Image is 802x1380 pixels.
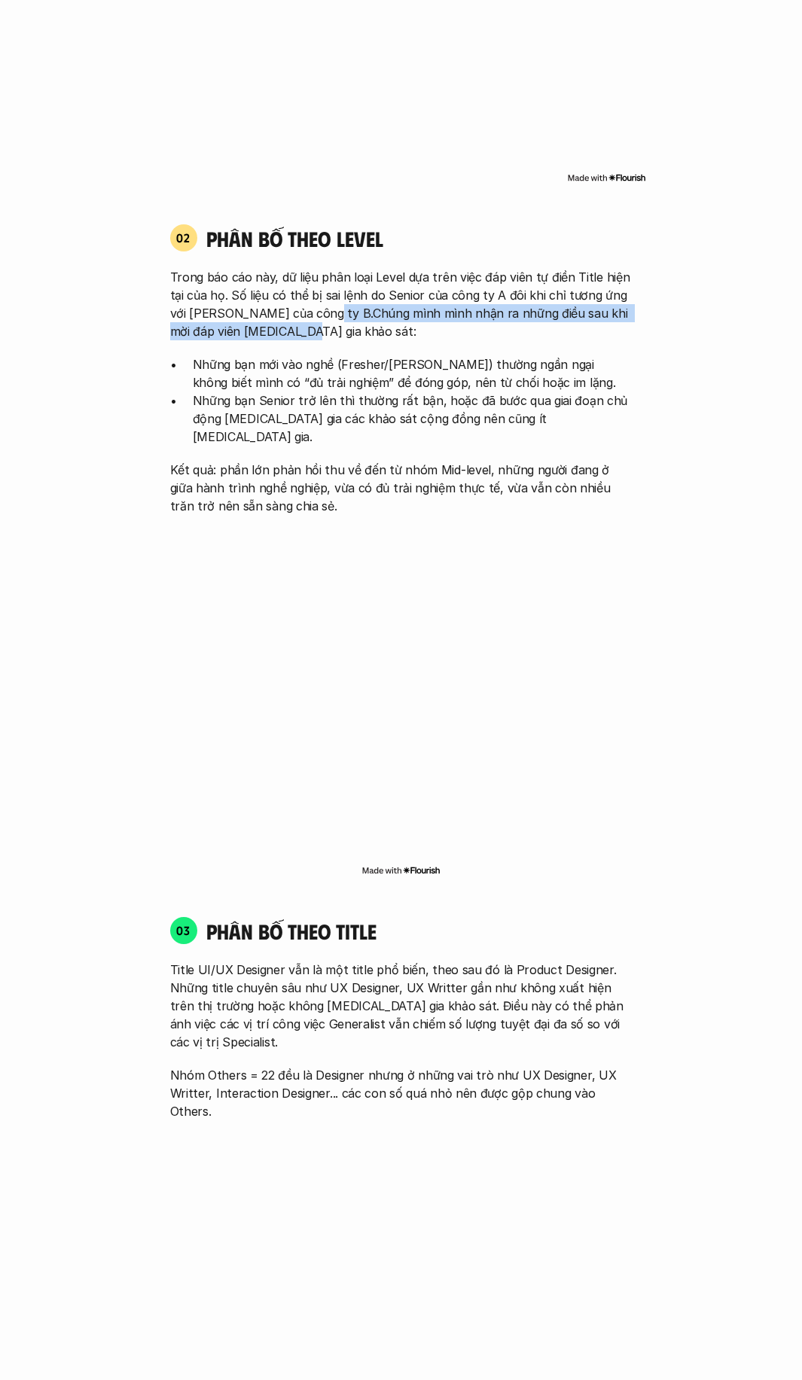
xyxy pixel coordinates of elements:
[361,864,441,876] img: Made with Flourish
[176,232,191,244] p: 02
[206,918,633,944] h4: phân bố theo title
[193,355,633,391] p: Những bạn mới vào nghề (Fresher/[PERSON_NAME]) thường ngần ngại không biết mình có “đủ trải nghiệ...
[157,1150,646,1376] iframe: Interactive or visual content
[567,172,646,184] img: Made with Flourish
[206,226,633,251] h4: phân bố theo Level
[170,461,633,515] p: Kết quả: phần lớn phản hồi thu về đến từ nhóm Mid-level, những người đang ở giữa hành trình nghề ...
[193,391,633,446] p: Những bạn Senior trở lên thì thường rất bận, hoặc đã bước qua giai đoạn chủ động [MEDICAL_DATA] g...
[157,545,646,861] iframe: Interactive or visual content
[176,925,191,937] p: 03
[170,961,633,1051] p: Title UI/UX Designer vẫn là một title phổ biến, theo sau đó là Product Designer. Những title chuy...
[170,1066,633,1120] p: Nhóm Others = 22 đều là Designer nhưng ở những vai trò như UX Designer, UX Writter, Interaction D...
[170,268,633,340] p: Trong báo cáo này, dữ liệu phân loại Level dựa trên việc đáp viên tự điền Title hiện tại của họ. ...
